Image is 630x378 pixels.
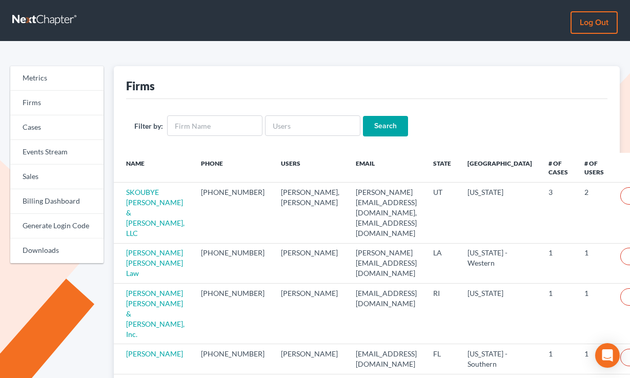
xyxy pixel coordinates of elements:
[425,153,459,183] th: State
[425,183,459,243] td: UT
[193,344,273,374] td: [PHONE_NUMBER]
[425,284,459,344] td: RI
[348,243,425,283] td: [PERSON_NAME][EMAIL_ADDRESS][DOMAIN_NAME]
[10,66,104,91] a: Metrics
[348,183,425,243] td: [PERSON_NAME][EMAIL_ADDRESS][DOMAIN_NAME], [EMAIL_ADDRESS][DOMAIN_NAME]
[10,189,104,214] a: Billing Dashboard
[595,343,620,368] div: Open Intercom Messenger
[273,153,348,183] th: Users
[193,183,273,243] td: [PHONE_NUMBER]
[540,344,576,374] td: 1
[10,238,104,263] a: Downloads
[459,243,540,283] td: [US_STATE] - Western
[193,153,273,183] th: Phone
[459,344,540,374] td: [US_STATE] - Southern
[425,344,459,374] td: FL
[459,153,540,183] th: [GEOGRAPHIC_DATA]
[459,284,540,344] td: [US_STATE]
[348,284,425,344] td: [EMAIL_ADDRESS][DOMAIN_NAME]
[363,116,408,136] input: Search
[265,115,360,136] input: Users
[10,91,104,115] a: Firms
[10,115,104,140] a: Cases
[540,183,576,243] td: 3
[348,153,425,183] th: Email
[273,344,348,374] td: [PERSON_NAME]
[10,214,104,238] a: Generate Login Code
[273,183,348,243] td: [PERSON_NAME], [PERSON_NAME]
[540,284,576,344] td: 1
[459,183,540,243] td: [US_STATE]
[10,140,104,165] a: Events Stream
[114,153,193,183] th: Name
[348,344,425,374] td: [EMAIL_ADDRESS][DOMAIN_NAME]
[425,243,459,283] td: LA
[10,165,104,189] a: Sales
[193,243,273,283] td: [PHONE_NUMBER]
[540,153,576,183] th: # of Cases
[576,344,612,374] td: 1
[273,243,348,283] td: [PERSON_NAME]
[126,248,183,277] a: [PERSON_NAME] [PERSON_NAME] Law
[571,11,618,34] a: Log out
[576,243,612,283] td: 1
[134,121,163,131] label: Filter by:
[576,153,612,183] th: # of Users
[126,289,185,339] a: [PERSON_NAME] [PERSON_NAME] & [PERSON_NAME], Inc.
[126,349,183,358] a: [PERSON_NAME]
[576,183,612,243] td: 2
[273,284,348,344] td: [PERSON_NAME]
[576,284,612,344] td: 1
[540,243,576,283] td: 1
[193,284,273,344] td: [PHONE_NUMBER]
[167,115,262,136] input: Firm Name
[126,188,185,237] a: SKOUBYE [PERSON_NAME] & [PERSON_NAME], LLC
[126,78,155,93] div: Firms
